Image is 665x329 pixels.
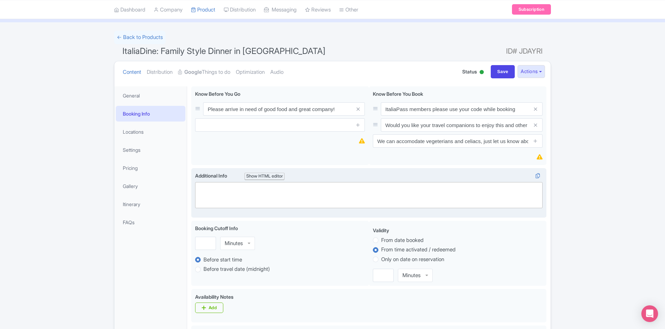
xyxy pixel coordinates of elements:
[195,303,223,313] a: Add
[641,305,658,322] div: Open Intercom Messenger
[381,256,444,264] label: Only on date on reservation
[116,106,185,122] a: Booking Info
[506,44,543,58] span: ID# JDAYRI
[116,160,185,176] a: Pricing
[478,67,485,78] div: Active
[373,227,389,233] span: Validity
[116,142,185,158] a: Settings
[116,178,185,194] a: Gallery
[116,88,185,103] a: General
[236,61,265,83] a: Optimization
[225,240,243,246] div: Minutes
[270,61,283,83] a: Audio
[209,305,217,311] div: Add
[122,46,326,56] span: ItaliaDine: Family Style Dinner in [GEOGRAPHIC_DATA]
[195,91,240,97] span: Know Before You Go
[518,65,545,78] button: Actions
[178,61,230,83] a: GoogleThings to do
[116,196,185,212] a: Itinerary
[381,246,456,254] label: From time activated / redeemed
[195,225,238,232] label: Booking Cutoff Info
[116,124,185,140] a: Locations
[116,214,185,230] a: FAQs
[123,61,141,83] a: Content
[381,236,424,244] label: From date booked
[402,272,420,279] div: Minutes
[184,68,202,76] strong: Google
[373,91,423,97] span: Know Before You Book
[114,31,166,44] a: ← Back to Products
[512,4,551,15] a: Subscription
[245,173,285,180] div: Show HTML editor
[203,265,270,273] label: Before travel date (midnight)
[203,256,242,264] label: Before start time
[462,68,477,75] span: Status
[491,65,515,78] input: Save
[195,173,227,179] span: Additional Info
[147,61,173,83] a: Distribution
[195,293,233,300] label: Availability Notes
